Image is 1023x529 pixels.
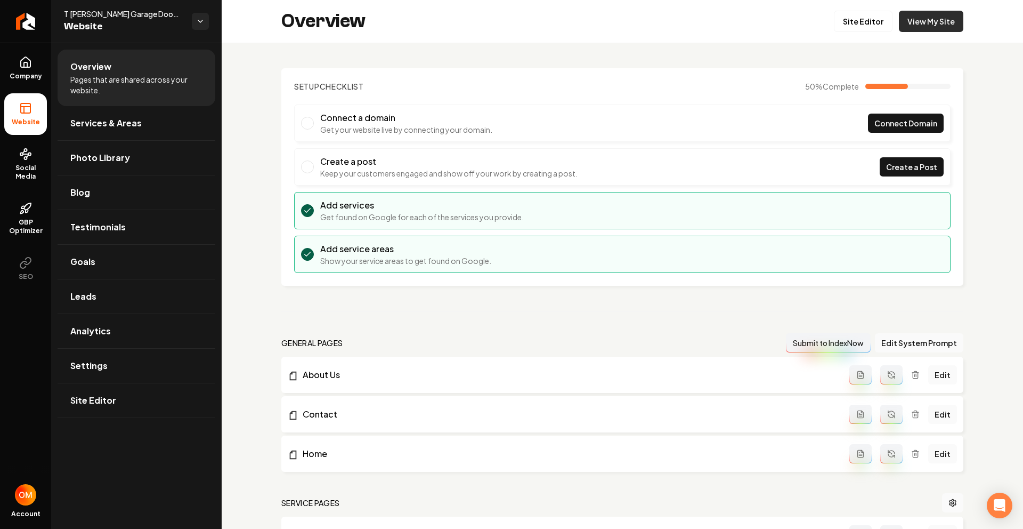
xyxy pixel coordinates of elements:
button: Add admin page prompt [849,405,872,424]
a: About Us [288,368,849,381]
span: Pages that are shared across your website. [70,74,202,95]
a: Photo Library [58,141,215,175]
img: Rebolt Logo [16,13,36,30]
span: Website [64,19,183,34]
button: Add admin page prompt [849,444,872,463]
span: T [PERSON_NAME] Garage Doors [64,9,183,19]
span: Analytics [70,325,111,338]
span: GBP Optimizer [4,218,47,235]
span: Create a Post [886,162,937,173]
h2: Overview [281,11,366,32]
span: Complete [823,82,859,91]
span: Setup [294,82,320,91]
a: Company [4,47,47,89]
a: Blog [58,175,215,210]
a: Goals [58,245,215,279]
span: Website [7,118,44,126]
p: Get found on Google for each of the services you provide. [320,212,524,222]
span: Settings [70,359,108,372]
h2: Checklist [294,81,364,92]
a: Site Editor [834,11,892,32]
a: Services & Areas [58,106,215,140]
span: 50 % [805,81,859,92]
span: Blog [70,186,90,199]
a: Edit [928,365,957,384]
span: Leads [70,290,96,303]
a: Edit [928,405,957,424]
a: Contact [288,408,849,421]
span: Site Editor [70,394,116,407]
span: Goals [70,255,95,268]
a: GBP Optimizer [4,194,47,244]
a: Testimonials [58,210,215,244]
a: Create a Post [880,157,944,177]
p: Show your service areas to get found on Google. [320,255,491,266]
button: Open user button [15,484,36,506]
img: Omar Molai [15,484,36,506]
a: Settings [58,349,215,383]
button: Submit to IndexNow [786,333,871,352]
span: Account [11,510,40,518]
a: Site Editor [58,383,215,418]
a: Analytics [58,314,215,348]
span: Company [5,72,46,81]
button: Add admin page prompt [849,365,872,384]
span: Photo Library [70,151,130,164]
a: View My Site [899,11,963,32]
a: Social Media [4,139,47,189]
a: Leads [58,279,215,314]
p: Get your website live by connecting your domain. [320,124,492,135]
span: Services & Areas [70,117,142,130]
button: Edit System Prompt [875,333,963,352]
h3: Connect a domain [320,111,492,124]
span: Overview [70,60,111,73]
div: Open Intercom Messenger [987,493,1012,518]
h3: Create a post [320,155,578,168]
a: Connect Domain [868,114,944,133]
span: Connect Domain [874,118,937,129]
span: Social Media [4,164,47,181]
span: SEO [14,272,37,281]
a: Home [288,447,849,460]
h3: Add service areas [320,243,491,255]
p: Keep your customers engaged and show off your work by creating a post. [320,168,578,179]
span: Testimonials [70,221,126,234]
h2: Service Pages [281,498,340,508]
h2: general pages [281,338,343,348]
a: Edit [928,444,957,463]
h3: Add services [320,199,524,212]
button: SEO [4,248,47,290]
